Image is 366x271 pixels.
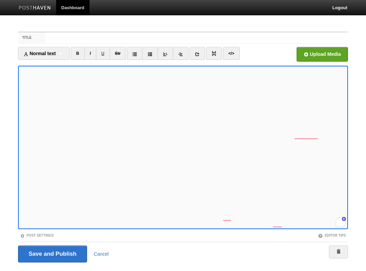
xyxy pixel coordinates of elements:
a: Editor Tips [318,234,346,237]
a: Post Settings [20,234,54,237]
input: Save and Publish [18,245,87,262]
label: Title [18,32,46,43]
a: U [96,47,110,60]
del: Str [115,51,121,56]
a: Cancel [94,251,109,257]
span: Normal text [23,51,56,56]
img: pagebreak-icon.png [212,51,216,56]
a: </> [223,47,239,60]
a: Str [110,47,126,60]
a: B [71,47,85,60]
img: Posthaven-bar [19,6,51,11]
a: I [84,47,96,60]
